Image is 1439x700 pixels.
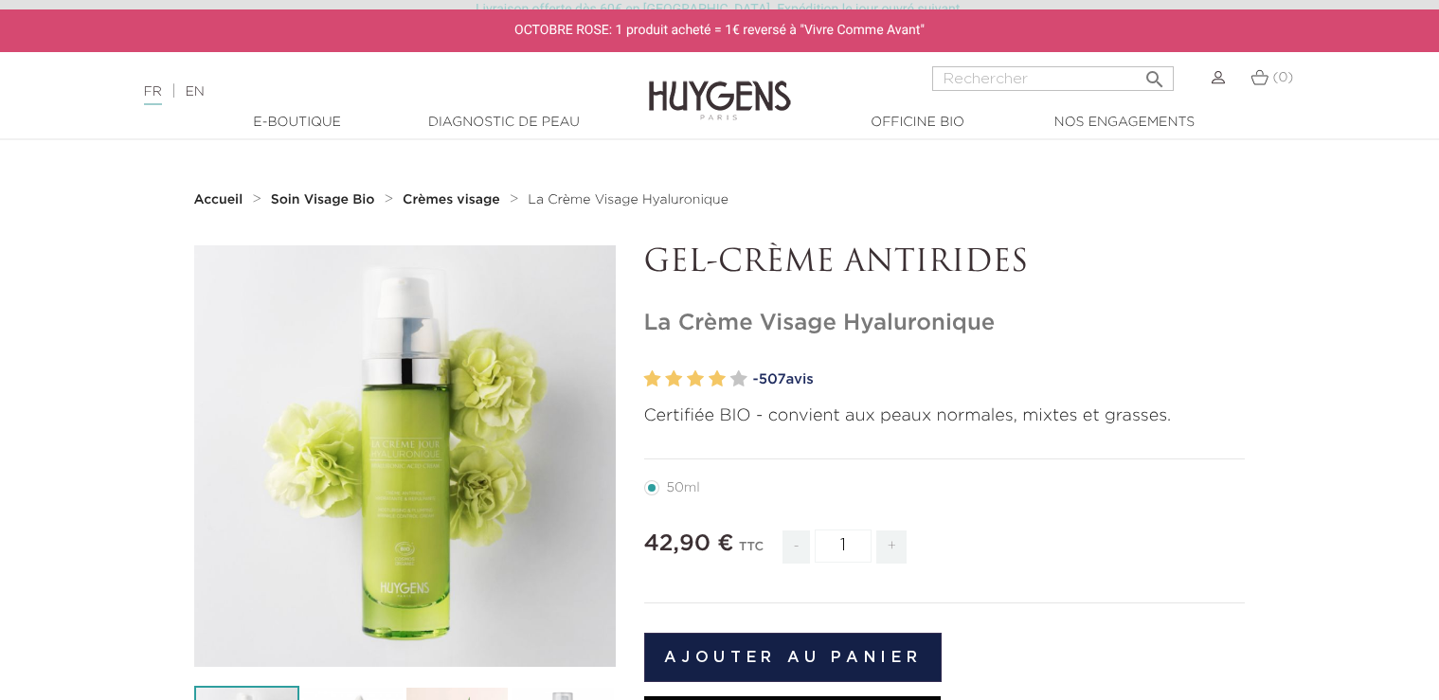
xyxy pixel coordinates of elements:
[687,366,704,393] label: 3
[644,532,734,555] span: 42,90 €
[644,404,1246,429] p: Certifiée BIO - convient aux peaux normales, mixtes et grasses.
[709,366,726,393] label: 4
[644,480,723,495] label: 50ml
[271,192,380,207] a: Soin Visage Bio
[135,81,585,103] div: |
[1138,61,1172,86] button: 
[644,310,1246,337] h1: La Crème Visage Hyaluronique
[528,192,728,207] a: La Crème Visage Hyaluronique
[194,192,247,207] a: Accueil
[932,66,1174,91] input: Rechercher
[403,193,500,206] strong: Crèmes visage
[1272,71,1293,84] span: (0)
[528,193,728,206] span: La Crème Visage Hyaluronique
[409,113,599,133] a: Diagnostic de peau
[194,193,243,206] strong: Accueil
[649,50,791,123] img: Huygens
[753,366,1246,394] a: -507avis
[730,366,747,393] label: 5
[185,85,204,99] a: EN
[823,113,1013,133] a: Officine Bio
[644,245,1246,281] p: GEL-CRÈME ANTIRIDES
[203,113,392,133] a: E-Boutique
[665,366,682,393] label: 2
[644,633,943,682] button: Ajouter au panier
[644,366,661,393] label: 1
[759,372,786,386] span: 507
[144,85,162,105] a: FR
[815,529,872,563] input: Quantité
[271,193,375,206] strong: Soin Visage Bio
[782,530,809,564] span: -
[1143,63,1166,85] i: 
[403,192,504,207] a: Crèmes visage
[876,530,907,564] span: +
[1030,113,1219,133] a: Nos engagements
[739,527,764,578] div: TTC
